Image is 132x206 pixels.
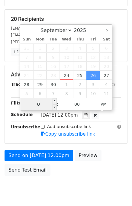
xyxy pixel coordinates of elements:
[20,37,34,41] span: Sun
[11,82,31,87] strong: Tracking
[20,71,34,80] span: September 21, 2025
[86,71,100,80] span: September 26, 2025
[11,48,36,56] a: +17 more
[33,37,47,41] span: Mon
[47,71,60,80] span: September 23, 2025
[86,62,100,71] span: September 19, 2025
[47,89,60,98] span: October 7, 2025
[100,89,113,98] span: October 11, 2025
[33,71,47,80] span: September 22, 2025
[60,37,73,41] span: Wed
[72,27,94,33] input: Year
[33,43,47,53] span: September 1, 2025
[100,80,113,89] span: October 4, 2025
[100,37,113,41] span: Sat
[47,37,60,41] span: Tue
[86,80,100,89] span: October 3, 2025
[100,43,113,53] span: September 6, 2025
[33,80,47,89] span: September 29, 2025
[95,98,112,110] span: Click to toggle
[102,177,132,206] iframe: Chat Widget
[100,53,113,62] span: September 13, 2025
[5,164,50,176] a: Send Test Email
[73,43,86,53] span: September 4, 2025
[41,112,78,118] span: [DATE] 12:00pm
[20,98,57,110] input: Hour
[60,62,73,71] span: September 17, 2025
[59,98,95,110] input: Minute
[86,89,100,98] span: October 10, 2025
[20,89,34,98] span: October 5, 2025
[60,53,73,62] span: September 10, 2025
[47,62,60,71] span: September 16, 2025
[11,124,40,129] strong: Unsubscribe
[73,62,86,71] span: September 18, 2025
[86,53,100,62] span: September 12, 2025
[20,53,34,62] span: September 7, 2025
[47,124,91,130] label: Add unsubscribe link
[86,37,100,41] span: Fri
[47,53,60,62] span: September 9, 2025
[100,62,113,71] span: September 20, 2025
[11,101,26,105] strong: Filters
[60,89,73,98] span: October 8, 2025
[33,62,47,71] span: September 15, 2025
[60,80,73,89] span: October 1, 2025
[20,43,34,53] span: August 31, 2025
[86,43,100,53] span: September 5, 2025
[75,150,101,161] a: Preview
[60,43,73,53] span: September 3, 2025
[20,80,34,89] span: September 28, 2025
[20,62,34,71] span: September 14, 2025
[73,80,86,89] span: October 2, 2025
[100,71,113,80] span: September 27, 2025
[73,71,86,80] span: September 25, 2025
[73,89,86,98] span: October 9, 2025
[11,40,110,44] small: [PERSON_NAME][EMAIL_ADDRESS][DOMAIN_NAME]
[11,16,121,22] h5: 20 Recipients
[47,43,60,53] span: September 2, 2025
[60,71,73,80] span: September 24, 2025
[57,98,59,110] span: :
[73,37,86,41] span: Thu
[11,112,33,117] strong: Schedule
[73,53,86,62] span: September 11, 2025
[41,131,95,137] a: Copy unsubscribe link
[11,71,121,78] h5: Advanced
[11,33,78,37] small: [EMAIL_ADDRESS][DOMAIN_NAME]
[11,26,78,31] small: [EMAIL_ADDRESS][DOMAIN_NAME]
[5,150,73,161] a: Send on [DATE] 12:00pm
[47,80,60,89] span: September 30, 2025
[33,53,47,62] span: September 8, 2025
[33,89,47,98] span: October 6, 2025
